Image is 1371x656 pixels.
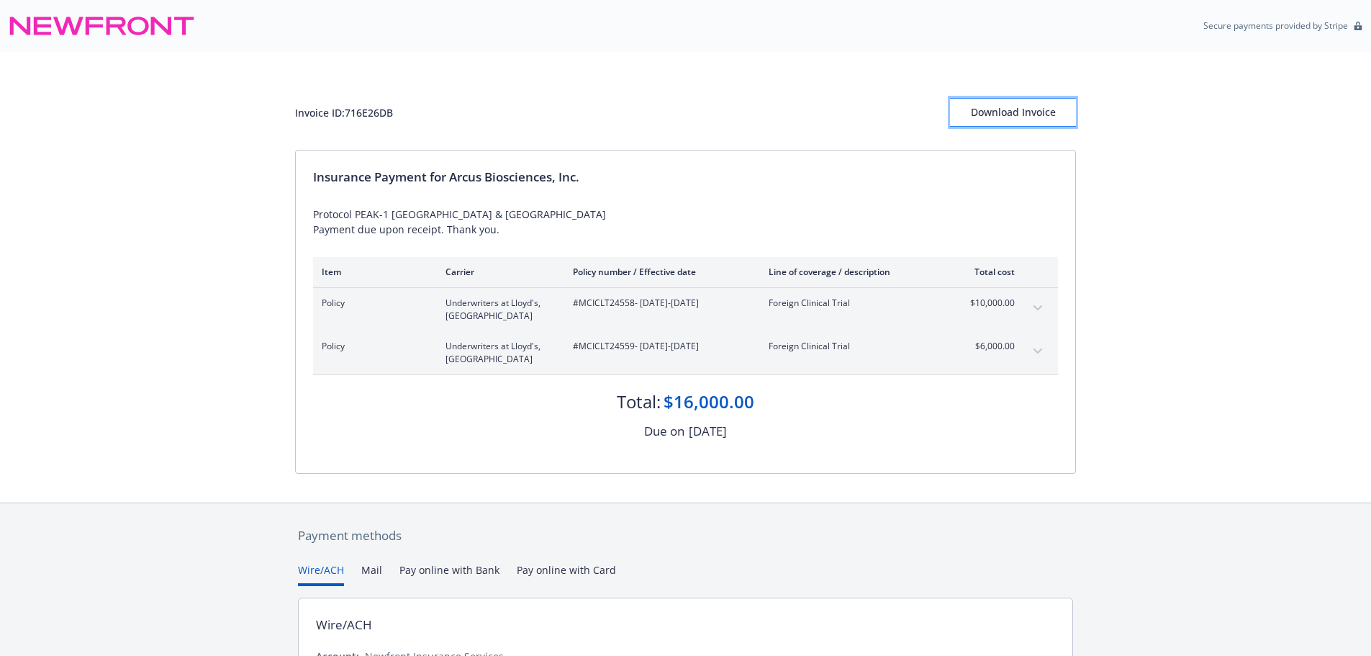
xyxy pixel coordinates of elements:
[644,422,684,441] div: Due on
[769,340,938,353] span: Foreign Clinical Trial
[445,297,550,323] span: Underwriters at Lloyd's, [GEOGRAPHIC_DATA]
[313,168,1058,187] div: Insurance Payment for Arcus Biosciences, Inc.
[361,562,382,586] button: Mail
[445,340,550,366] span: Underwriters at Lloyd's, [GEOGRAPHIC_DATA]
[1026,297,1049,320] button: expand content
[1203,19,1348,32] p: Secure payments provided by Stripe
[664,390,754,414] div: $16,000.00
[961,266,1015,278] div: Total cost
[313,331,1058,374] div: PolicyUnderwriters at Lloyd's, [GEOGRAPHIC_DATA]#MCICLT24559- [DATE]-[DATE]Foreign Clinical Trial...
[1026,340,1049,363] button: expand content
[950,99,1076,126] div: Download Invoice
[517,562,616,586] button: Pay online with Card
[298,526,1073,545] div: Payment methods
[445,266,550,278] div: Carrier
[950,98,1076,127] button: Download Invoice
[322,340,422,353] span: Policy
[322,266,422,278] div: Item
[573,266,746,278] div: Policy number / Effective date
[399,562,499,586] button: Pay online with Bank
[769,266,938,278] div: Line of coverage / description
[961,340,1015,353] span: $6,000.00
[295,105,393,120] div: Invoice ID: 716E26DB
[316,616,372,634] div: Wire/ACH
[769,297,938,310] span: Foreign Clinical Trial
[313,207,1058,237] div: Protocol PEAK-1 [GEOGRAPHIC_DATA] & [GEOGRAPHIC_DATA] Payment due upon receipt. Thank you.
[298,562,344,586] button: Wire/ACH
[617,390,661,414] div: Total:
[573,297,746,310] span: #MCICLT24558 - [DATE]-[DATE]
[961,297,1015,310] span: $10,000.00
[313,288,1058,331] div: PolicyUnderwriters at Lloyd's, [GEOGRAPHIC_DATA]#MCICLT24558- [DATE]-[DATE]Foreign Clinical Trial...
[689,422,727,441] div: [DATE]
[573,340,746,353] span: #MCICLT24559 - [DATE]-[DATE]
[322,297,422,310] span: Policy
